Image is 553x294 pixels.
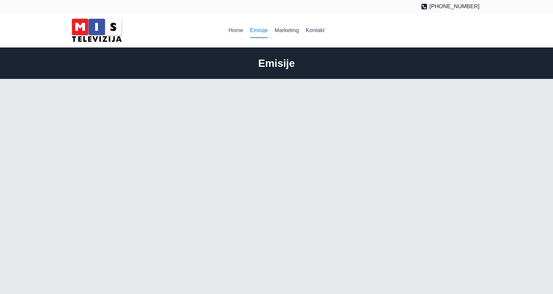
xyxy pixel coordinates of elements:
iframe: VIDOVDAN 2024 | NSW SERBIAN SCHOOLS’ RECITAL [74,177,202,250]
a: Home [225,23,247,38]
nav: Primary Navigation [225,23,328,38]
img: MIS Television [69,16,125,44]
iframe: Srbi za srbe - za porodicu Đeković [212,95,341,167]
a: Kontakt [302,23,328,38]
a: Emisije [247,23,271,38]
iframe: PROTOJEREJ-STAVROFOR PROF. DR. Miloš Vesin - CO Sveti Nikola Blacktown NSW Australia [212,177,341,250]
iframe: St Sava College - The Tower [351,177,479,250]
iframe: Serbian Film Festival | Sydney 2024 [351,95,479,167]
iframe: Serbian Film Festival | Sydney 2025 [74,95,202,167]
h1: Emisije [74,55,479,71]
a: [PHONE_NUMBER] [421,2,479,11]
a: Marketing [271,23,302,38]
span: [PHONE_NUMBER] [429,2,479,11]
